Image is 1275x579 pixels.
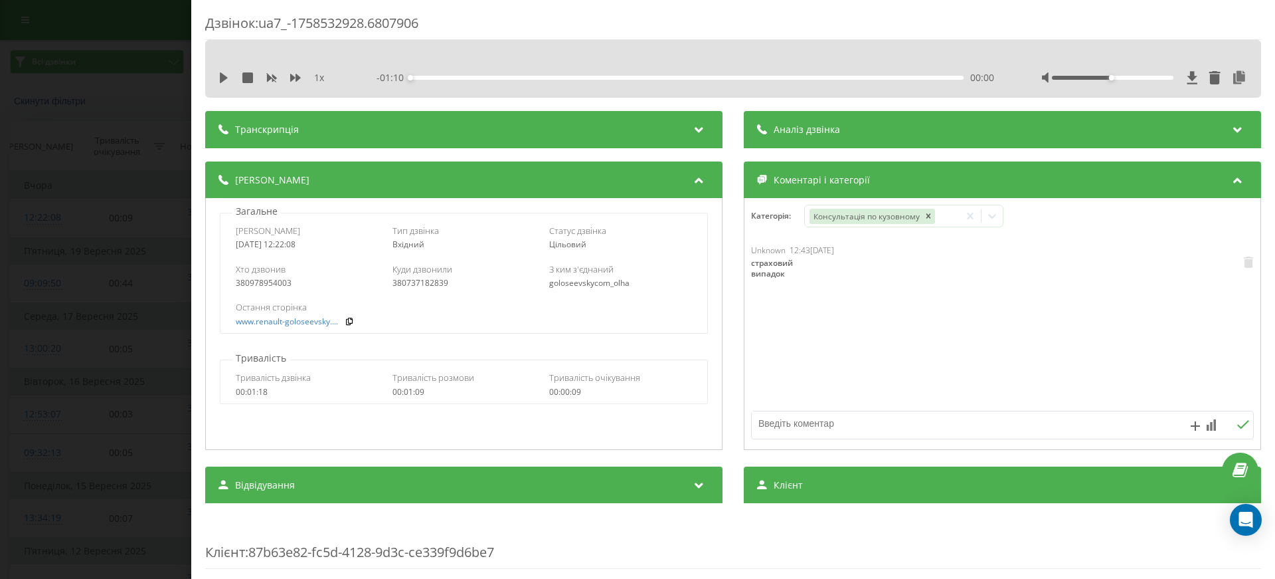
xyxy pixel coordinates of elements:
[235,479,295,492] span: Відвідування
[236,263,286,275] span: Хто дзвонив
[549,225,606,237] span: Статус дзвінка
[392,372,474,384] span: Тривалість розмови
[1230,504,1262,536] div: Open Intercom Messenger
[392,225,439,237] span: Тип дзвінка
[236,279,379,288] div: 380978954003
[549,263,614,275] span: З ким з'єднаний
[205,14,1261,40] div: Дзвінок : ua7_-1758532928.6807906
[549,279,692,288] div: goloseevskycom_olha
[236,388,379,397] div: 00:01:18
[236,317,338,326] a: www.renault-goloseevsky....
[751,245,786,256] span: Unknown
[549,372,640,384] span: Тривалість очікування
[1109,75,1114,80] div: Accessibility label
[236,225,300,237] span: [PERSON_NAME]
[809,209,922,224] div: Консультація по кузовному
[751,211,804,221] h4: Категорія :
[392,279,535,288] div: 380737182839
[549,239,586,250] span: Цільовий
[790,246,834,255] div: 12:43[DATE]
[751,258,817,279] div: страховий випадок
[774,174,870,187] span: Коментарі і категорії
[774,123,840,136] span: Аналіз дзвінка
[392,263,452,275] span: Куди дзвонили
[232,352,290,365] p: Тривалість
[377,71,410,84] span: - 01:10
[922,209,935,224] div: Remove Консультація по кузовному
[392,239,424,250] span: Вхідний
[205,517,1261,569] div: : 87b63e82-fc5d-4128-9d3c-ce339f9d6be7
[408,75,413,80] div: Accessibility label
[235,123,299,136] span: Транскрипція
[392,388,535,397] div: 00:01:09
[236,301,307,313] span: Остання сторінка
[235,174,309,187] span: [PERSON_NAME]
[970,71,994,84] span: 00:00
[236,372,311,384] span: Тривалість дзвінка
[205,543,245,561] span: Клієнт
[236,240,379,249] div: [DATE] 12:22:08
[314,71,324,84] span: 1 x
[774,479,803,492] span: Клієнт
[232,205,281,218] p: Загальне
[549,388,692,397] div: 00:00:09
